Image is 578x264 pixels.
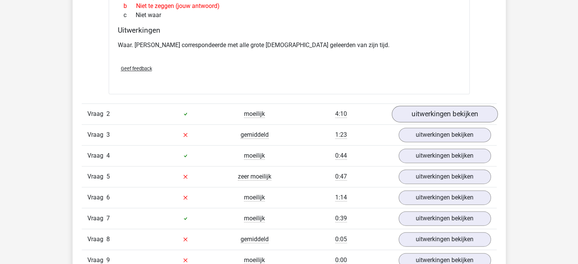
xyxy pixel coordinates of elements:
span: moeilijk [244,256,265,264]
a: uitwerkingen bekijken [399,169,491,184]
span: moeilijk [244,152,265,160]
a: uitwerkingen bekijken [399,149,491,163]
span: 1:14 [335,194,347,201]
span: Vraag [87,151,106,160]
span: gemiddeld [241,236,269,243]
span: b [124,2,136,11]
span: moeilijk [244,110,265,118]
div: Niet waar [118,11,461,20]
span: Vraag [87,235,106,244]
span: 7 [106,215,110,222]
span: moeilijk [244,194,265,201]
a: uitwerkingen bekijken [391,106,497,122]
span: 3 [106,131,110,138]
span: Vraag [87,214,106,223]
span: 0:47 [335,173,347,180]
span: c [124,11,136,20]
span: 8 [106,236,110,243]
span: Geef feedback [121,66,152,71]
span: 0:05 [335,236,347,243]
span: Vraag [87,193,106,202]
span: 2 [106,110,110,117]
a: uitwerkingen bekijken [399,190,491,205]
span: 4 [106,152,110,159]
span: 6 [106,194,110,201]
span: Vraag [87,109,106,119]
div: Niet te zeggen (jouw antwoord) [118,2,461,11]
span: 0:00 [335,256,347,264]
span: Vraag [87,172,106,181]
span: 0:39 [335,215,347,222]
span: 4:10 [335,110,347,118]
span: gemiddeld [241,131,269,139]
span: 1:23 [335,131,347,139]
span: Vraag [87,130,106,139]
span: zeer moeilijk [238,173,271,180]
span: 9 [106,256,110,264]
span: 5 [106,173,110,180]
a: uitwerkingen bekijken [399,211,491,226]
h4: Uitwerkingen [118,26,461,35]
p: Waar. [PERSON_NAME] correspondeerde met alle grote [DEMOGRAPHIC_DATA] geleerden van zijn tijd. [118,41,461,50]
span: 0:44 [335,152,347,160]
a: uitwerkingen bekijken [399,232,491,247]
a: uitwerkingen bekijken [399,128,491,142]
span: moeilijk [244,215,265,222]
